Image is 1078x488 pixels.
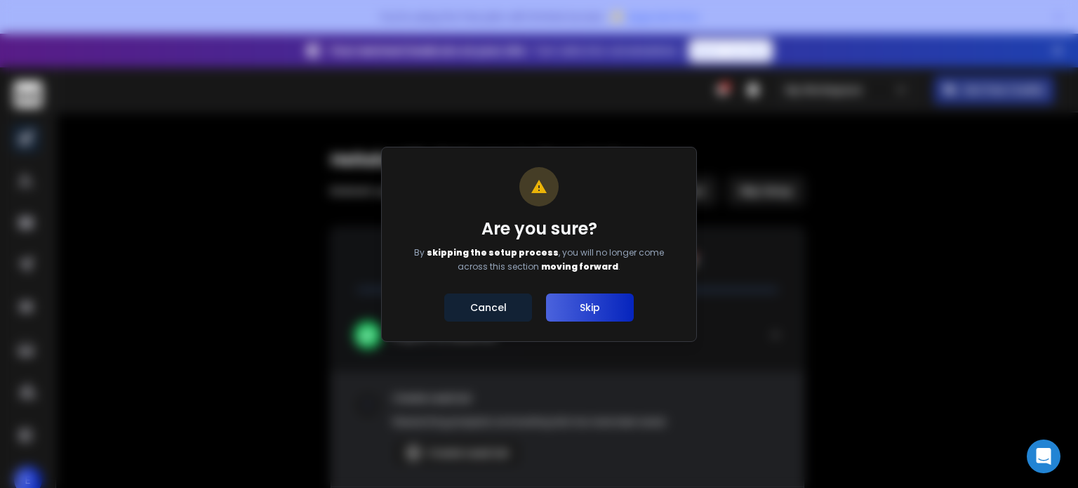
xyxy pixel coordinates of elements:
[541,261,618,272] span: moving forward
[1027,440,1060,473] div: Open Intercom Messenger
[546,294,634,322] button: Skip
[444,294,532,322] button: Cancel
[427,246,559,258] span: skipping the setup process
[401,218,677,240] h1: Are you sure?
[401,246,677,274] p: By , you will no longer come across this section .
